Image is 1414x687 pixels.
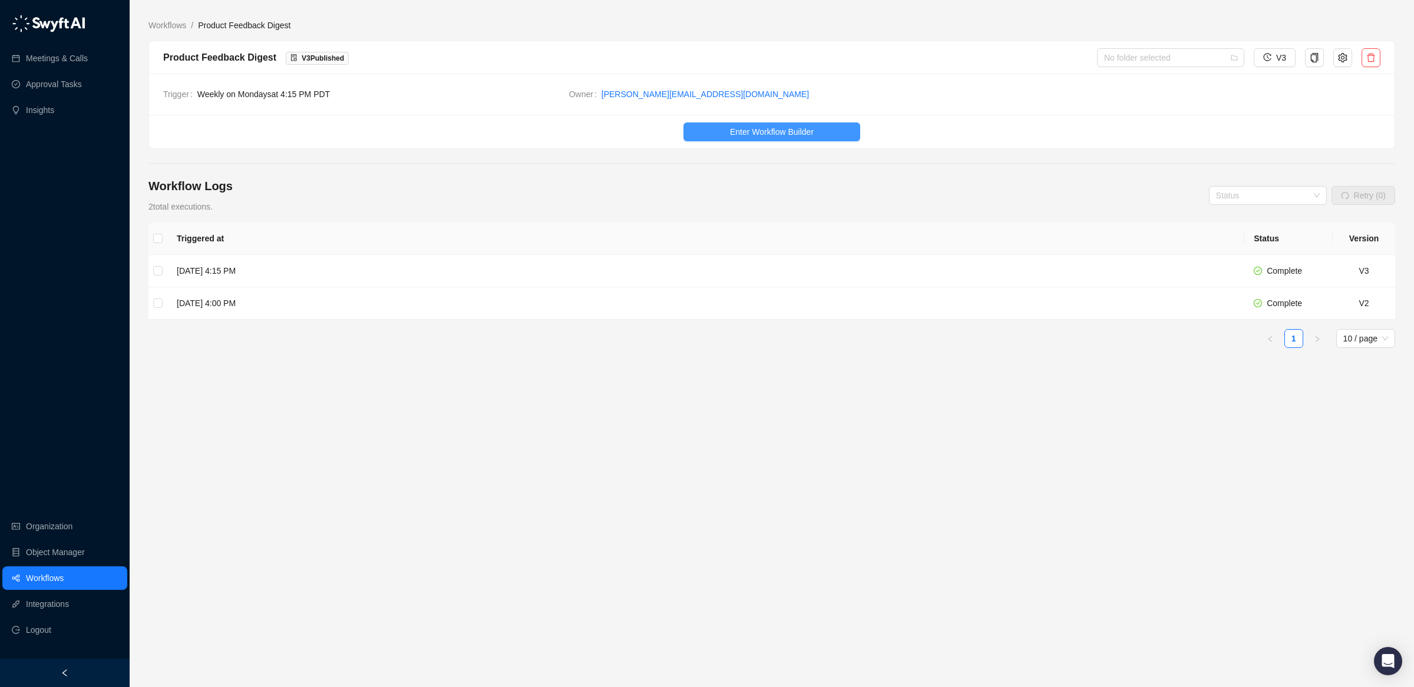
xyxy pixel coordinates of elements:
span: history [1263,53,1271,61]
span: V 3 Published [302,54,344,62]
td: V2 [1333,287,1395,320]
img: logo-05li4sbe.png [12,15,85,32]
li: 1 [1284,329,1303,348]
a: Workflows [146,19,189,32]
a: Insights [26,98,54,122]
span: check-circle [1254,299,1262,307]
h4: Workflow Logs [148,178,233,194]
button: Retry (0) [1332,186,1395,205]
a: Object Manager [26,540,85,564]
button: V3 [1254,48,1296,67]
li: Next Page [1308,329,1327,348]
span: Weekly on Mondays at 4:15 PM PDT [197,88,330,101]
span: left [1267,336,1274,343]
td: V3 [1333,255,1395,287]
li: Previous Page [1261,329,1280,348]
span: Owner [569,88,602,101]
th: Triggered at [167,223,1244,255]
li: / [191,19,193,32]
div: Page Size [1336,329,1395,348]
th: Version [1333,223,1395,255]
th: Status [1244,223,1333,255]
a: Integrations [26,592,69,616]
span: copy [1310,53,1319,62]
span: Logout [26,618,51,642]
a: Approval Tasks [26,72,82,96]
a: Workflows [26,566,64,590]
span: Product Feedback Digest [198,21,290,30]
a: [PERSON_NAME][EMAIL_ADDRESS][DOMAIN_NAME] [602,88,809,101]
span: Complete [1267,266,1302,276]
div: Open Intercom Messenger [1374,647,1402,675]
button: right [1308,329,1327,348]
a: Enter Workflow Builder [149,122,1395,141]
span: V3 [1276,51,1286,64]
span: left [61,669,69,677]
span: file-done [290,54,298,61]
span: logout [12,626,20,634]
span: folder [1231,54,1238,61]
a: Meetings & Calls [26,47,88,70]
span: check-circle [1254,267,1262,275]
span: delete [1366,53,1376,62]
button: left [1261,329,1280,348]
a: Organization [26,515,72,538]
span: setting [1338,53,1347,62]
td: [DATE] 4:15 PM [167,255,1244,287]
span: Complete [1267,298,1302,308]
span: right [1314,336,1321,343]
span: Enter Workflow Builder [730,125,814,138]
button: Enter Workflow Builder [683,122,860,141]
span: Trigger [163,88,197,101]
div: Product Feedback Digest [163,50,276,65]
span: 10 / page [1343,330,1388,347]
td: [DATE] 4:00 PM [167,287,1244,320]
span: 2 total executions. [148,202,213,211]
a: 1 [1285,330,1303,347]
